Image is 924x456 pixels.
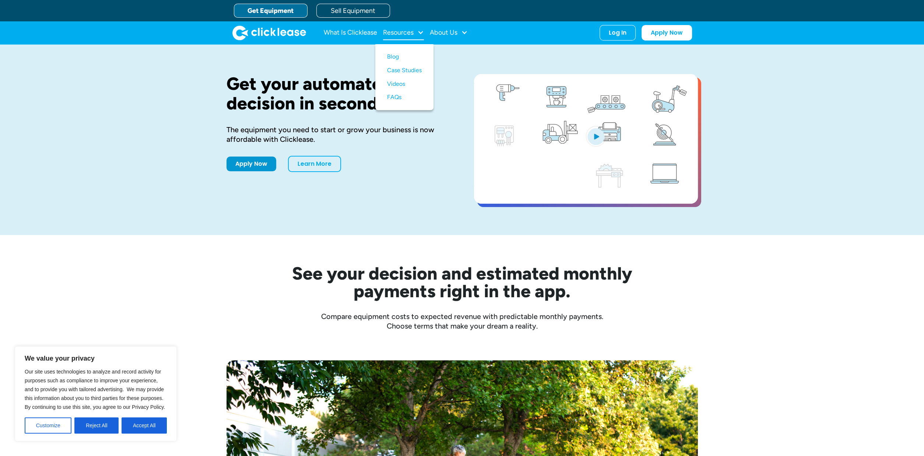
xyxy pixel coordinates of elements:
img: Blue play button logo on a light blue circular background [586,126,606,147]
h1: Get your automated decision in seconds. [226,74,450,113]
a: Case Studies [387,64,422,77]
a: Blog [387,50,422,64]
a: Get Equipment [234,4,308,18]
h2: See your decision and estimated monthly payments right in the app. [256,264,668,300]
p: We value your privacy [25,354,167,363]
a: Learn More [288,156,341,172]
button: Customize [25,417,71,434]
a: Videos [387,77,422,91]
img: Clicklease logo [232,25,306,40]
div: Log In [609,29,626,36]
a: Sell Equipment [316,4,390,18]
button: Reject All [74,417,119,434]
nav: Resources [375,44,433,110]
a: open lightbox [474,74,698,204]
div: We value your privacy [15,346,177,441]
span: Our site uses technologies to analyze and record activity for purposes such as compliance to impr... [25,369,165,410]
a: Apply Now [226,157,276,171]
a: What Is Clicklease [324,25,377,40]
div: The equipment you need to start or grow your business is now affordable with Clicklease. [226,125,450,144]
a: home [232,25,306,40]
div: Compare equipment costs to expected revenue with predictable monthly payments. Choose terms that ... [226,312,698,331]
div: Resources [383,25,424,40]
button: Accept All [122,417,167,434]
div: About Us [430,25,468,40]
a: FAQs [387,91,422,104]
a: Apply Now [642,25,692,41]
